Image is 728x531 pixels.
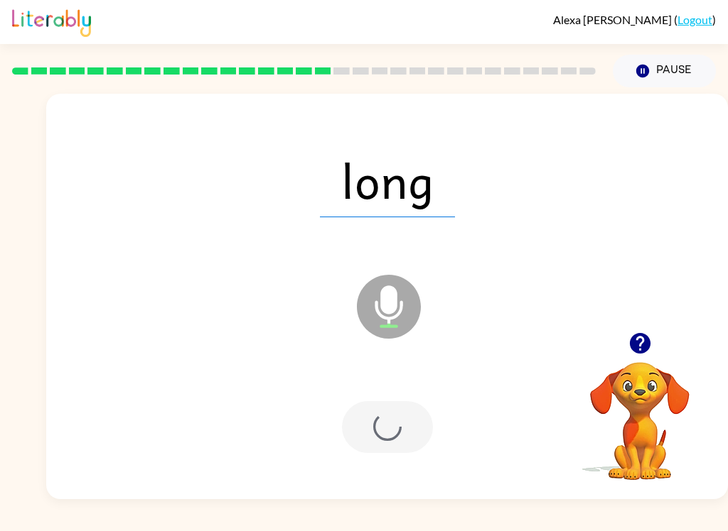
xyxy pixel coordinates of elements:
button: Pause [613,55,716,87]
video: Your browser must support playing .mp4 files to use Literably. Please try using another browser. [569,340,711,482]
img: Literably [12,6,91,37]
span: long [320,143,455,217]
div: ( ) [553,13,716,26]
a: Logout [678,13,712,26]
span: Alexa [PERSON_NAME] [553,13,674,26]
